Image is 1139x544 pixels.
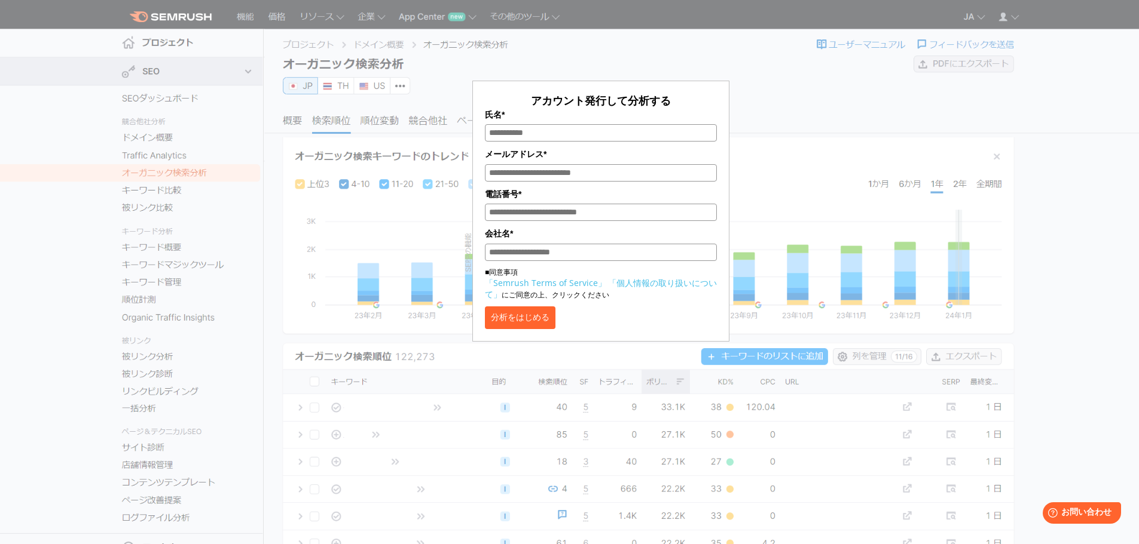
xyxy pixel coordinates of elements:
[485,277,606,288] a: 「Semrush Terms of Service」
[485,306,555,329] button: 分析をはじめる
[485,147,717,161] label: メールアドレス*
[1033,497,1126,531] iframe: Help widget launcher
[485,188,717,201] label: 電話番号*
[531,93,671,107] span: アカウント発行して分析する
[485,277,717,300] a: 「個人情報の取り扱いについて」
[485,267,717,300] p: ■同意事項 にご同意の上、クリックください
